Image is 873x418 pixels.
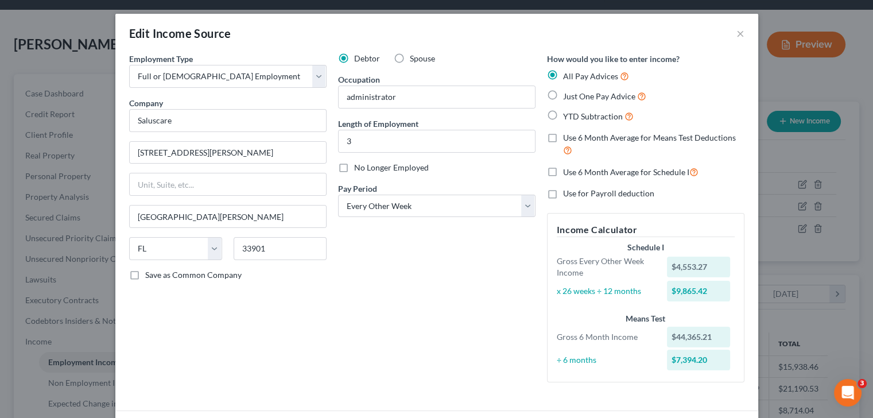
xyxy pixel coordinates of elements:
button: × [736,26,744,40]
div: Means Test [557,313,735,324]
span: 3 [858,379,867,388]
div: x 26 weeks ÷ 12 months [551,285,662,297]
iframe: Intercom live chat [834,379,862,407]
span: Use 6 Month Average for Means Test Deductions [563,133,736,142]
input: ex: 2 years [339,130,535,152]
label: Occupation [338,73,380,86]
div: Gross Every Other Week Income [551,256,662,278]
input: Enter city... [130,206,326,227]
span: Employment Type [129,54,193,64]
input: Enter address... [130,142,326,164]
span: Just One Pay Advice [563,91,635,101]
span: Save as Common Company [145,270,242,280]
span: Company [129,98,163,108]
div: $7,394.20 [667,350,730,370]
div: Schedule I [557,242,735,253]
label: How would you like to enter income? [547,53,680,65]
h5: Income Calculator [557,223,735,237]
input: Enter zip... [234,237,327,260]
input: Search company by name... [129,109,327,132]
span: YTD Subtraction [563,111,623,121]
span: Pay Period [338,184,377,193]
span: Use for Payroll deduction [563,188,654,198]
div: $9,865.42 [667,281,730,301]
span: Debtor [354,53,380,63]
div: $44,365.21 [667,327,730,347]
div: Edit Income Source [129,25,231,41]
span: All Pay Advices [563,71,618,81]
div: Gross 6 Month Income [551,331,662,343]
span: No Longer Employed [354,162,429,172]
span: Spouse [410,53,435,63]
label: Length of Employment [338,118,418,130]
input: -- [339,86,535,108]
span: Use 6 Month Average for Schedule I [563,167,689,177]
div: $4,553.27 [667,257,730,277]
div: ÷ 6 months [551,354,662,366]
input: Unit, Suite, etc... [130,173,326,195]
